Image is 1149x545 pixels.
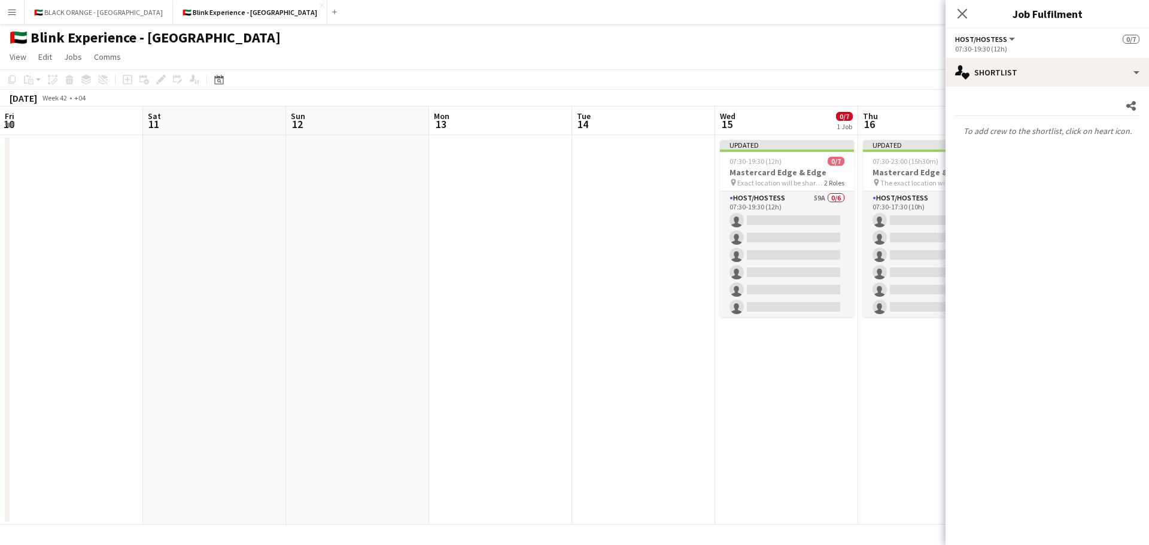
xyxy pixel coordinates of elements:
[74,93,86,102] div: +04
[173,1,327,24] button: 🇦🇪 Blink Experience - [GEOGRAPHIC_DATA]
[434,111,449,121] span: Mon
[575,117,591,131] span: 14
[837,122,852,131] div: 1 Job
[720,191,854,319] app-card-role: Host/Hostess59A0/607:30-19:30 (12h)
[861,117,878,131] span: 16
[146,117,161,131] span: 11
[955,44,1139,53] div: 07:30-19:30 (12h)
[1123,35,1139,44] span: 0/7
[718,117,735,131] span: 15
[863,167,997,178] h3: Mastercard Edge & Edge
[873,157,938,166] span: 07:30-23:00 (15h30m)
[577,111,591,121] span: Tue
[828,157,844,166] span: 0/7
[39,93,69,102] span: Week 42
[863,140,997,317] app-job-card: Updated07:30-23:00 (15h30m)0/9Mastercard Edge & Edge The exact location will be shared later3 Rol...
[34,49,57,65] a: Edit
[836,112,853,121] span: 0/7
[10,51,26,62] span: View
[720,111,735,121] span: Wed
[291,111,305,121] span: Sun
[5,49,31,65] a: View
[94,51,121,62] span: Comms
[729,157,782,166] span: 07:30-19:30 (12h)
[946,58,1149,87] div: Shortlist
[863,191,997,319] app-card-role: Host/Hostess58A0/607:30-17:30 (10h)
[946,121,1149,141] p: To add crew to the shortlist, click on heart icon.
[946,6,1149,22] h3: Job Fulfilment
[148,111,161,121] span: Sat
[64,51,82,62] span: Jobs
[10,29,281,47] h1: 🇦🇪 Blink Experience - [GEOGRAPHIC_DATA]
[955,35,1007,44] span: Host/Hostess
[25,1,173,24] button: 🇦🇪 BLACK ORANGE - [GEOGRAPHIC_DATA]
[3,117,14,131] span: 10
[720,167,854,178] h3: Mastercard Edge & Edge
[720,140,854,317] app-job-card: Updated07:30-19:30 (12h)0/7Mastercard Edge & Edge Exact location will be shared later2 RolesHost/...
[955,35,1017,44] button: Host/Hostess
[824,178,844,187] span: 2 Roles
[10,92,37,104] div: [DATE]
[863,140,997,150] div: Updated
[38,51,52,62] span: Edit
[432,117,449,131] span: 13
[863,111,878,121] span: Thu
[59,49,87,65] a: Jobs
[720,140,854,150] div: Updated
[5,111,14,121] span: Fri
[880,178,967,187] span: The exact location will be shared later
[89,49,126,65] a: Comms
[289,117,305,131] span: 12
[737,178,824,187] span: Exact location will be shared later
